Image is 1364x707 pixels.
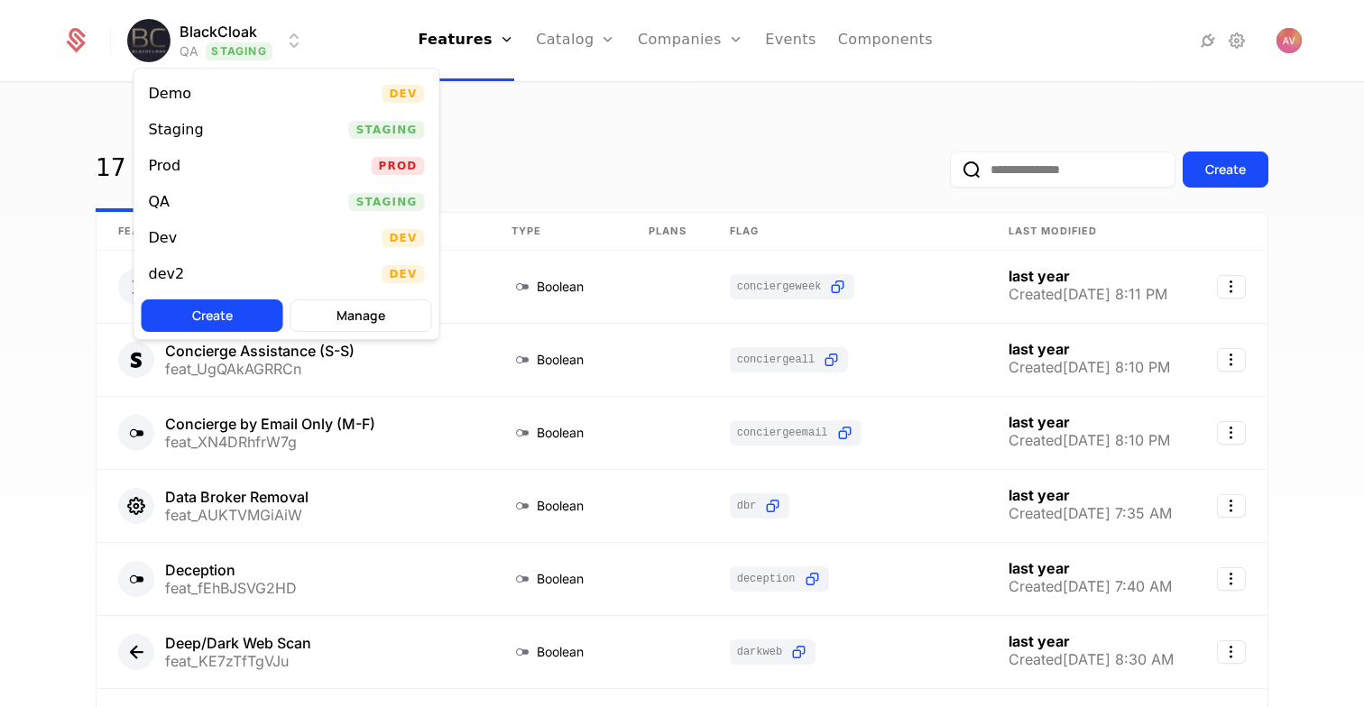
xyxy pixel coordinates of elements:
[1217,421,1246,445] button: Select action
[1217,567,1246,591] button: Select action
[149,159,181,173] div: Prod
[382,85,424,103] span: Dev
[290,299,432,332] button: Manage
[1217,348,1246,372] button: Select action
[382,265,424,283] span: Dev
[372,157,425,175] span: Prod
[349,193,425,211] span: Staging
[134,68,440,340] div: Select environment
[149,87,192,101] div: Demo
[149,123,204,137] div: Staging
[149,267,185,281] div: dev2
[142,299,283,332] button: Create
[349,121,425,139] span: Staging
[149,231,178,245] div: Dev
[382,229,424,247] span: Dev
[1217,640,1246,664] button: Select action
[1217,494,1246,518] button: Select action
[1217,275,1246,298] button: Select action
[149,195,170,209] div: QA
